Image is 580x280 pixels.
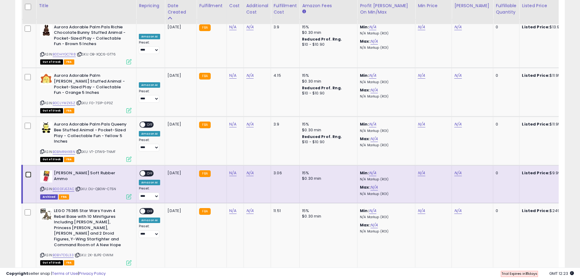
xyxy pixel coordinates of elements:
a: N/A [418,121,425,127]
img: 411MNg5xTWL._SL40_.jpg [40,122,52,134]
img: 510ILox1pSL._SL40_.jpg [40,208,52,220]
b: Max: [360,136,371,142]
b: Min: [360,121,369,127]
b: Listed Price: [522,24,550,30]
div: $10 - $10.90 [302,42,353,47]
a: N/A [229,170,237,176]
div: $11.95 [522,122,572,127]
p: N/A Markup (ROI) [360,177,410,182]
a: Privacy Policy [79,271,106,276]
a: N/A [246,24,254,30]
div: Amazon AI [139,180,160,185]
a: N/A [369,170,376,176]
div: Preset: [139,186,160,200]
a: N/A [371,184,378,190]
span: OFF [145,171,155,176]
b: Aurora Adorable Palm Pals Queeny Bee Stuffed Animal - Pocket-Sized Play - Collectable Fun - Yello... [54,122,128,146]
a: N/A [418,170,425,176]
div: Date Created [167,2,194,15]
span: All listings that are currently out of stock and unavailable for purchase on Amazon [40,59,63,65]
a: N/A [246,170,254,176]
div: $13.95 [522,24,572,30]
div: $249.00 [522,208,572,214]
div: 15% [302,73,353,78]
b: Aurora Adorable Palm Pals Richie Chocolate Bunny Stuffed Animal - Pocket-Sized Play - Collectable... [54,24,128,48]
span: | SKU: DU-QB0W-CT5N [75,186,116,191]
a: Terms of Use [52,271,78,276]
b: Reduced Prof. Rng. [302,134,342,139]
div: 11.51 [273,208,295,214]
b: Max: [360,38,371,44]
a: N/A [418,73,425,79]
b: Reduced Prof. Rng. [302,85,342,90]
a: N/A [246,121,254,127]
div: 3.9 [273,122,295,127]
b: Listed Price: [522,170,550,176]
a: B000FJEZAC [53,186,74,192]
div: Amazon Fees [302,2,355,9]
div: 0 [496,170,515,176]
div: Title [39,2,134,9]
div: Preset: [139,41,160,54]
span: OFF [145,122,155,127]
b: Listed Price: [522,121,550,127]
span: FBA [59,194,69,200]
p: N/A Markup (ROI) [360,31,410,36]
span: FBA [64,260,74,265]
div: Amazon AI [139,131,160,136]
small: FBA [199,208,210,215]
span: FBA [64,108,74,113]
b: [PERSON_NAME] Soft Rubber Ammo [54,170,128,183]
span: All listings that are currently out of stock and unavailable for purchase on Amazon [40,157,63,162]
div: 15% [302,170,353,176]
div: ASIN: [40,122,132,161]
b: Min: [360,170,369,176]
div: ASIN: [40,24,132,64]
a: N/A [454,208,462,214]
p: N/A Markup (ROI) [360,192,410,196]
div: $9.99 [522,170,572,176]
b: 11 [526,271,529,276]
a: B0BN4NHX8N [53,149,75,154]
div: 0 [496,73,515,78]
a: N/A [418,208,425,214]
span: | SKU: F0-7S1P-0P3Z [76,101,113,105]
a: N/A [369,24,376,30]
div: $10 - $10.90 [302,140,353,145]
a: B0BV7DSL33 [53,253,74,258]
div: $11.95 [522,73,572,78]
div: $0.30 min [302,30,353,35]
a: N/A [454,73,462,79]
b: Max: [360,222,371,228]
b: Listed Price: [522,208,550,214]
a: B0DHYGC7R8 [53,52,76,57]
p: N/A Markup (ROI) [360,215,410,219]
a: N/A [371,222,378,228]
small: FBA [199,73,210,80]
b: Reduced Prof. Rng. [302,37,342,42]
span: Listings that have been deleted from Seller Central [40,194,58,200]
div: [DATE] [167,170,192,176]
a: N/A [454,121,462,127]
b: Min: [360,73,369,78]
span: | SKU: 2K-8JPE-DWIM [75,253,113,257]
div: Amazon AI [139,82,160,88]
div: Additional Cost [246,2,269,15]
a: N/A [369,121,376,127]
small: FBA [199,170,210,177]
span: FBA [64,157,74,162]
b: Min: [360,208,369,214]
div: ASIN: [40,73,132,112]
small: Amazon Fees. [302,9,306,14]
b: Min: [360,24,369,30]
div: 3.06 [273,170,295,176]
div: $10 - $10.90 [302,91,353,96]
b: Listed Price: [522,73,550,78]
div: 15% [302,24,353,30]
b: LEGO 75365 Star Wars Yavin 4 Rebel Base with 10 Minifigures Including [PERSON_NAME], Princess [PE... [54,208,128,249]
span: All listings that are currently out of stock and unavailable for purchase on Amazon [40,260,63,265]
small: FBA [199,24,210,31]
div: Preset: [139,89,160,103]
p: N/A Markup (ROI) [360,129,410,133]
a: N/A [229,208,237,214]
